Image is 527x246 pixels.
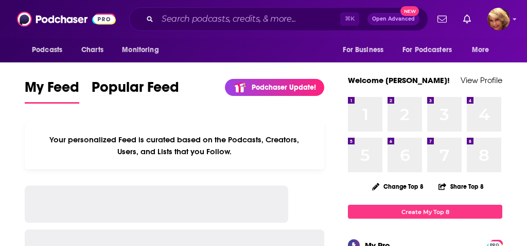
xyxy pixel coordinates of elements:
input: Search podcasts, credits, & more... [157,11,340,27]
span: For Business [343,43,383,57]
button: Change Top 8 [366,180,430,193]
a: Popular Feed [92,78,179,104]
div: Search podcasts, credits, & more... [129,7,428,31]
button: open menu [396,40,467,60]
a: Show notifications dropdown [433,10,451,28]
img: User Profile [487,8,510,30]
span: Popular Feed [92,78,179,102]
span: Open Advanced [372,17,415,22]
button: Share Top 8 [438,176,484,196]
span: Monitoring [122,43,159,57]
button: open menu [465,40,502,60]
a: View Profile [461,75,502,85]
span: More [472,43,489,57]
span: New [400,6,419,16]
a: Show notifications dropdown [459,10,475,28]
span: My Feed [25,78,79,102]
a: Charts [75,40,110,60]
p: Podchaser Update! [252,83,316,92]
span: For Podcasters [402,43,452,57]
a: My Feed [25,78,79,104]
button: open menu [115,40,172,60]
button: open menu [336,40,396,60]
button: Open AdvancedNew [367,13,419,25]
div: Your personalized Feed is curated based on the Podcasts, Creators, Users, and Lists that you Follow. [25,122,324,169]
a: Welcome [PERSON_NAME]! [348,75,450,85]
span: Podcasts [32,43,62,57]
span: Logged in as SuzNiles [487,8,510,30]
a: Create My Top 8 [348,205,502,219]
img: Podchaser - Follow, Share and Rate Podcasts [17,9,116,29]
span: ⌘ K [340,12,359,26]
button: open menu [25,40,76,60]
span: Charts [81,43,103,57]
button: Show profile menu [487,8,510,30]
